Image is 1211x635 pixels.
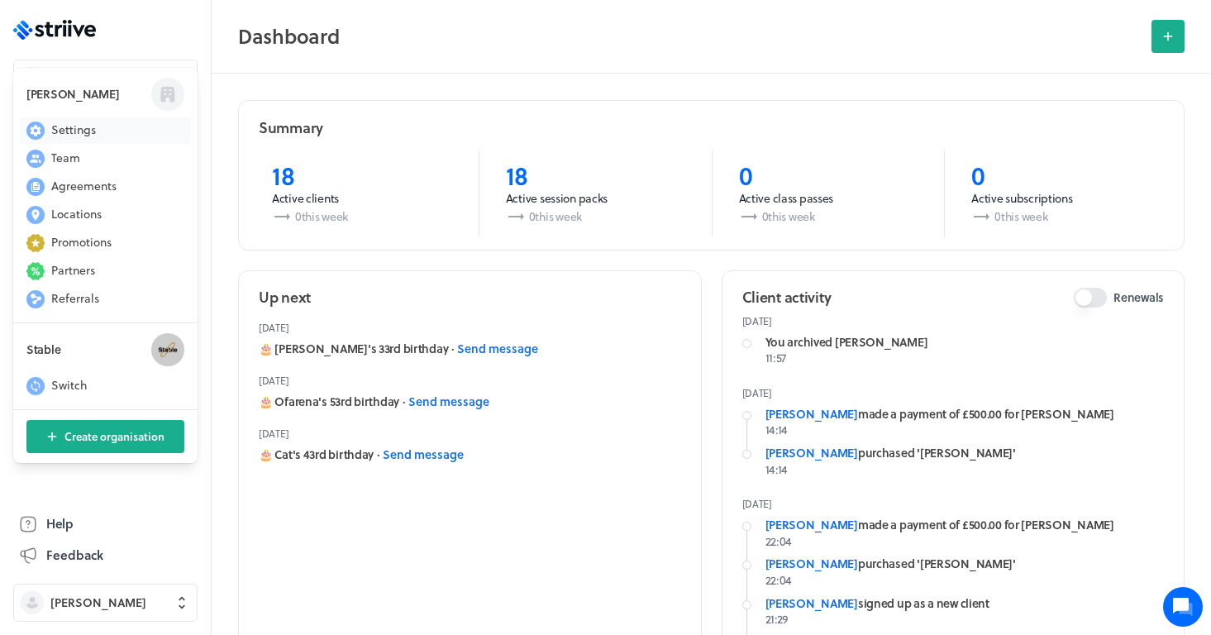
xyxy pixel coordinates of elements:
[51,262,95,279] span: Partners
[457,341,538,357] button: Send message
[20,373,191,399] button: Switch
[506,207,685,227] p: 0 this week
[765,517,1165,533] div: made a payment of £500.00 for [PERSON_NAME]
[1163,587,1203,627] iframe: gist-messenger-bubble-iframe
[451,341,454,357] span: ·
[259,394,681,410] div: 🎂 Ofarena's 53rd birthday
[765,422,1165,438] p: 14:14
[712,150,945,236] a: 0Active class passes0this week
[26,341,138,358] h3: Stable
[20,202,191,228] button: Locations
[51,122,96,138] span: Settings
[20,174,191,200] button: Agreements
[742,314,1165,327] p: [DATE]
[51,150,80,166] span: Team
[765,572,1165,589] p: 22:04
[739,190,918,207] p: Active class passes
[20,117,191,144] button: Settings
[971,190,1151,207] p: Active subscriptions
[971,207,1151,227] p: 0 this week
[765,461,1165,478] p: 14:14
[51,290,99,307] span: Referrals
[259,287,311,308] h2: Up next
[377,446,379,463] span: ·
[20,146,191,172] button: Team
[1113,289,1164,306] span: Renewals
[1074,288,1107,308] button: Renewals
[20,258,191,284] button: Partners
[479,150,712,236] a: 18Active session packs0this week
[20,286,191,313] button: Referrals
[259,314,681,341] header: [DATE]
[765,350,1165,366] p: 11:57
[259,341,681,357] div: 🎂 [PERSON_NAME]'s 33rd birthday
[765,445,1165,461] div: purchased '[PERSON_NAME]'
[51,234,112,251] span: Promotions
[238,20,1142,53] h2: Dashboard
[272,207,452,227] p: 0 this week
[765,594,858,612] a: [PERSON_NAME]
[259,367,681,394] header: [DATE]
[20,230,191,256] button: Promotions
[408,394,489,410] button: Send message
[742,497,1165,510] p: [DATE]
[25,80,306,107] h1: Hi [PERSON_NAME]
[765,611,1165,628] p: 21:29
[742,386,1165,399] p: [DATE]
[259,420,681,446] header: [DATE]
[246,150,479,236] a: 18Active clients0this week
[765,334,1165,351] div: You archived [PERSON_NAME]
[51,178,117,194] span: Agreements
[259,446,681,463] div: 🎂 Cat's 43rd birthday
[944,150,1177,236] a: 0Active subscriptions0this week
[64,429,164,444] span: Create organisation
[765,406,1165,423] div: made a payment of £500.00 for [PERSON_NAME]
[51,206,102,222] span: Locations
[765,533,1165,550] p: 22:04
[51,377,87,394] span: Switch
[739,160,918,190] p: 0
[765,556,1165,572] div: purchased '[PERSON_NAME]'
[26,86,138,103] h3: [PERSON_NAME]
[48,284,295,317] input: Search articles
[151,333,184,366] img: Stable
[259,117,323,138] h2: Summary
[506,190,685,207] p: Active session packs
[765,595,1165,612] div: signed up as a new client
[383,446,464,463] button: Send message
[765,516,858,533] a: [PERSON_NAME]
[403,394,405,410] span: ·
[506,160,685,190] p: 18
[25,110,306,163] h2: We're here to help. Ask us anything!
[272,190,452,207] p: Active clients
[22,257,308,277] p: Find an answer quickly
[272,160,452,190] p: 18
[971,160,1151,190] p: 0
[765,555,858,572] a: [PERSON_NAME]
[26,420,184,453] button: Create organisation
[26,193,305,226] button: New conversation
[765,444,858,461] a: [PERSON_NAME]
[765,405,858,423] a: [PERSON_NAME]
[742,287,832,308] h2: Client activity
[107,203,198,216] span: New conversation
[739,207,918,227] p: 0 this week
